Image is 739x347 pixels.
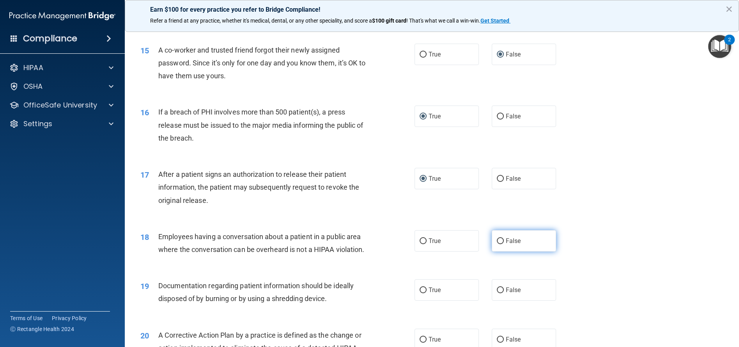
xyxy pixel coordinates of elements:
[420,287,427,293] input: True
[9,8,115,24] img: PMB logo
[140,108,149,117] span: 16
[420,114,427,120] input: True
[480,18,509,24] strong: Get Started
[497,337,504,343] input: False
[420,52,427,58] input: True
[429,113,441,120] span: True
[140,170,149,180] span: 17
[158,108,363,142] span: If a breach of PHI involves more than 500 patient(s), a press release must be issued to the major...
[150,18,372,24] span: Refer a friend at any practice, whether it's medical, dental, or any other speciality, and score a
[429,286,441,294] span: True
[708,35,731,58] button: Open Resource Center, 2 new notifications
[23,63,43,72] p: HIPAA
[23,33,77,44] h4: Compliance
[140,282,149,291] span: 19
[429,237,441,245] span: True
[158,46,365,80] span: A co-worker and trusted friend forgot their newly assigned password. Since it’s only for one day ...
[140,46,149,55] span: 15
[725,3,733,15] button: Close
[10,314,43,322] a: Terms of Use
[429,336,441,343] span: True
[506,286,521,294] span: False
[406,18,480,24] span: ! That's what we call a win-win.
[9,82,113,91] a: OSHA
[10,325,74,333] span: Ⓒ Rectangle Health 2024
[23,119,52,129] p: Settings
[506,175,521,182] span: False
[728,40,731,50] div: 2
[497,238,504,244] input: False
[420,176,427,182] input: True
[158,233,365,254] span: Employees having a conversation about a patient in a public area where the conversation can be ov...
[372,18,406,24] strong: $100 gift card
[497,114,504,120] input: False
[506,51,521,58] span: False
[150,6,714,13] p: Earn $100 for every practice you refer to Bridge Compliance!
[497,287,504,293] input: False
[9,119,113,129] a: Settings
[506,237,521,245] span: False
[429,51,441,58] span: True
[158,282,354,303] span: Documentation regarding patient information should be ideally disposed of by burning or by using ...
[497,52,504,58] input: False
[480,18,510,24] a: Get Started
[506,336,521,343] span: False
[9,63,113,72] a: HIPAA
[497,176,504,182] input: False
[23,82,43,91] p: OSHA
[429,175,441,182] span: True
[420,238,427,244] input: True
[506,113,521,120] span: False
[420,337,427,343] input: True
[23,100,97,110] p: OfficeSafe University
[9,100,113,110] a: OfficeSafe University
[158,170,359,204] span: After a patient signs an authorization to release their patient information, the patient may subs...
[140,331,149,340] span: 20
[52,314,87,322] a: Privacy Policy
[140,233,149,242] span: 18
